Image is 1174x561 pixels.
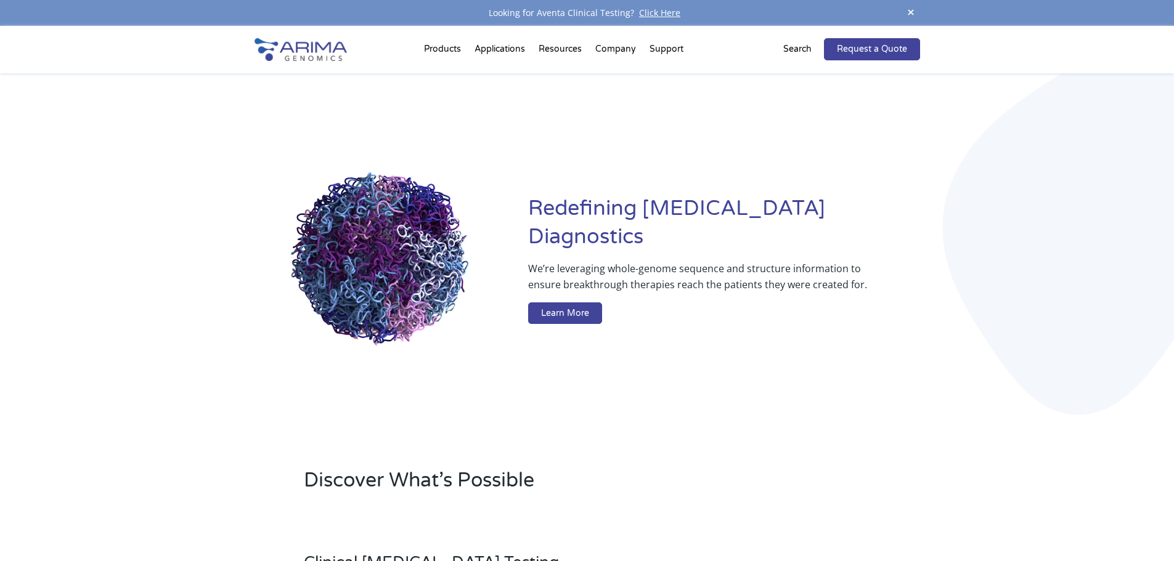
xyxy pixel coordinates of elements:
[255,38,347,61] img: Arima-Genomics-logo
[304,467,744,504] h2: Discover What’s Possible
[783,41,812,57] p: Search
[255,5,920,21] div: Looking for Aventa Clinical Testing?
[528,260,870,302] p: We’re leveraging whole-genome sequence and structure information to ensure breakthrough therapies...
[824,38,920,60] a: Request a Quote
[634,7,685,18] a: Click Here
[1112,502,1174,561] iframe: Chat Widget
[528,195,919,260] h1: Redefining [MEDICAL_DATA] Diagnostics
[528,302,602,325] a: Learn More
